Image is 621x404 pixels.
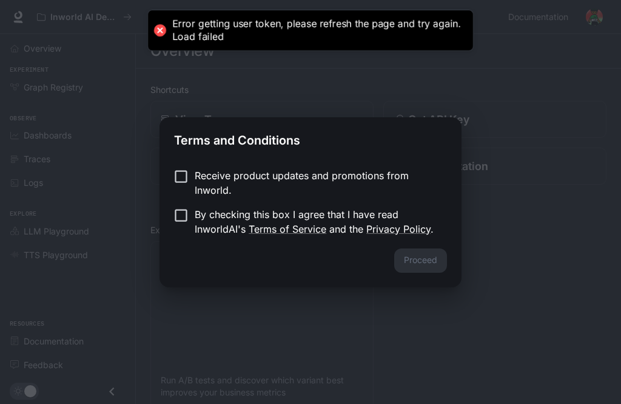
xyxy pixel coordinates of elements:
a: Terms of Service [249,223,326,235]
h2: Terms and Conditions [159,117,462,159]
a: Privacy Policy [366,223,431,235]
p: Receive product updates and promotions from Inworld. [195,168,437,197]
p: By checking this box I agree that I have read InworldAI's and the . [195,207,437,236]
div: Error getting user token, please refresh the page and try again. Load failed [172,18,461,43]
